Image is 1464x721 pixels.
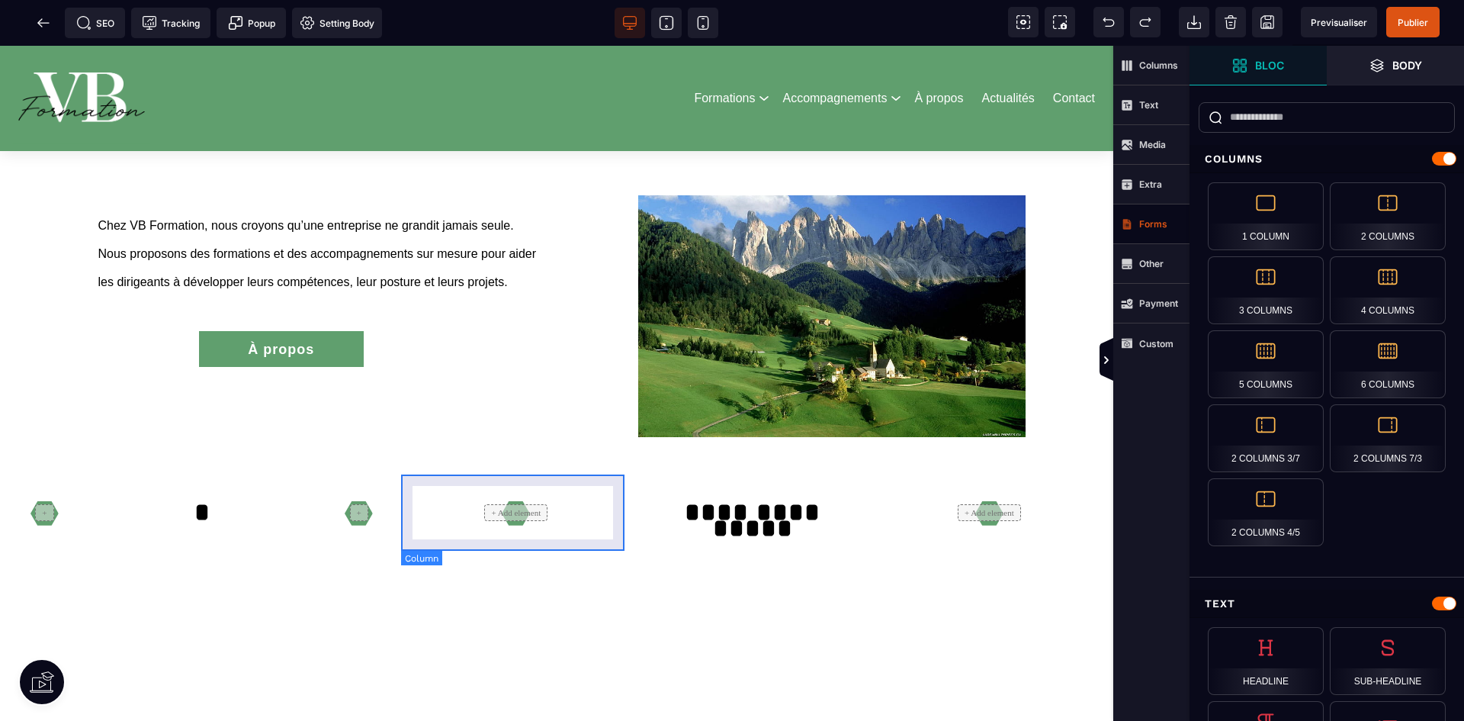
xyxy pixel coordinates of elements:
img: 86a4aa658127570b91344bfc39bbf4eb_Blanc_sur_fond_vert.png [13,7,150,98]
strong: Extra [1139,179,1162,190]
div: 4 Columns [1330,256,1446,324]
span: Publier [1398,17,1428,28]
strong: Bloc [1255,60,1284,71]
div: 1 Column [1208,182,1324,250]
a: Contact [1053,43,1095,63]
strong: Payment [1139,298,1178,309]
div: 5 Columns [1208,330,1324,398]
span: Nous proposons des formations [98,201,271,214]
div: 2 Columns [1330,182,1446,250]
a: Accompagnements [782,43,887,63]
a: À propos [914,43,963,63]
div: Columns [1189,145,1464,173]
a: Actualités [981,43,1034,63]
div: 6 Columns [1330,330,1446,398]
button: À propos [199,285,364,321]
a: Formations [694,43,755,63]
strong: Columns [1139,60,1178,71]
span: ne grandit jamais seule. [385,173,514,186]
div: 2 Columns 3/7 [1208,404,1324,472]
span: Chez VB Formation, [98,173,208,186]
strong: Media [1139,139,1166,150]
span: Tracking [142,15,200,31]
strong: Forms [1139,218,1167,230]
span: Open Layer Manager [1327,46,1464,85]
span: Screenshot [1045,7,1075,37]
div: 2 Columns 7/3 [1330,404,1446,472]
strong: Text [1139,99,1158,111]
span: Popup [228,15,275,31]
strong: Other [1139,258,1164,269]
span: SEO [76,15,114,31]
img: 56eca4264eb68680381d68ae0fb151ee_media-02.jpg [638,150,1026,391]
span: Preview [1301,7,1377,37]
span: Open Blocks [1189,46,1327,85]
span: Previsualiser [1311,17,1367,28]
span: leur posture et leurs projets. [356,230,507,243]
span: View components [1008,7,1039,37]
span: nous croyons qu’une entreprise [211,173,381,186]
span: Setting Body [300,15,374,31]
div: Sub-Headline [1330,627,1446,695]
div: 2 Columns 4/5 [1208,478,1324,546]
div: 3 Columns [1208,256,1324,324]
div: Text [1189,590,1464,618]
strong: Body [1392,60,1422,71]
div: Headline [1208,627,1324,695]
strong: Custom [1139,338,1173,349]
span: et des accompagnements [274,201,413,214]
span: à développer leurs compétences, [173,230,353,243]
